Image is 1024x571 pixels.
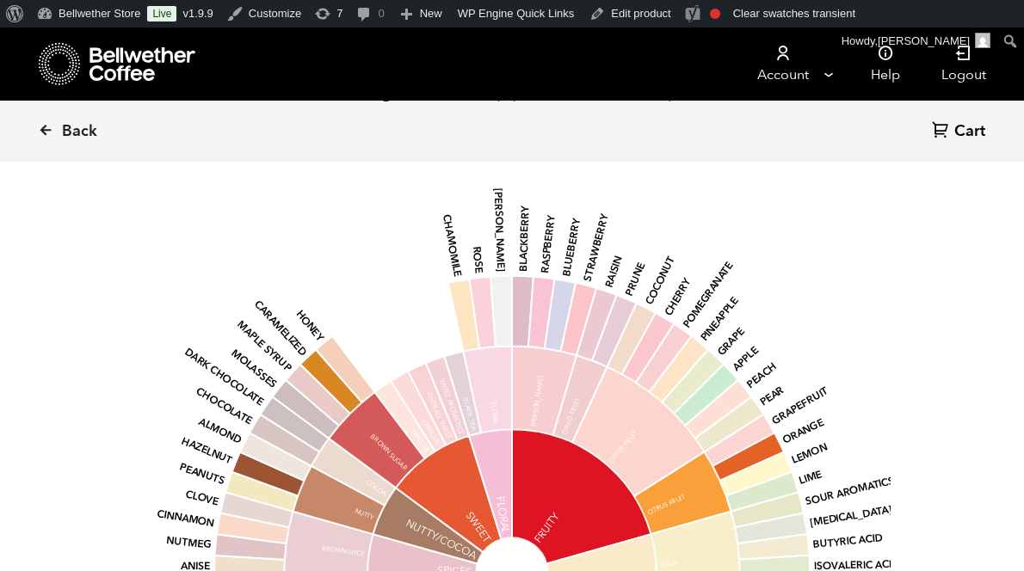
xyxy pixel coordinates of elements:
[836,28,997,55] a: Howdy,
[850,28,921,101] a: Help
[730,28,836,101] a: Account
[921,28,1007,101] a: Logout
[147,6,176,21] a: Live
[62,121,97,142] span: Back
[954,121,985,142] span: Cart
[710,9,720,19] div: Focus keyphrase not set
[932,120,990,144] a: Cart
[878,34,970,47] span: [PERSON_NAME]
